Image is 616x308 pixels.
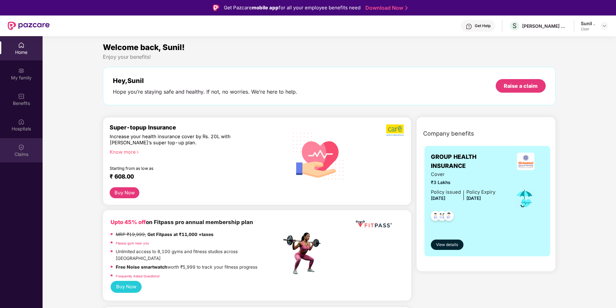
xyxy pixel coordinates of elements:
[405,5,408,11] img: Stroke
[110,149,278,154] div: Know more
[116,248,282,262] p: Unlimited access to 8,100 gyms and fitness studios across [GEOGRAPHIC_DATA]
[113,88,297,95] div: Hope you’re staying safe and healthy. If not, no worries. We’re here to help.
[147,232,214,237] strong: Get Fitpass at ₹11,000 +taxes
[522,23,567,29] div: [PERSON_NAME] CONSULTANTS P LTD
[18,93,25,99] img: svg+xml;base64,PHN2ZyBpZD0iQmVuZWZpdHMiIHhtbG5zPSJodHRwOi8vd3d3LnczLm9yZy8yMDAwL3N2ZyIgd2lkdGg9Ij...
[431,240,463,250] button: View details
[8,22,50,30] img: New Pazcare Logo
[581,20,595,26] div: Sunil .
[111,219,253,225] b: on Fitpass pro annual membership plan
[517,153,534,170] img: insurerLogo
[116,264,257,271] p: worth ₹5,999 to track your fitness progress
[441,209,457,225] img: svg+xml;base64,PHN2ZyB4bWxucz0iaHR0cDovL3d3dy53My5vcmcvMjAwMC9zdmciIHdpZHRoPSI0OC45NDMiIGhlaWdodD...
[110,187,139,199] button: Buy Now
[436,242,458,248] span: View details
[103,43,185,52] span: Welcome back, Sunil!
[281,231,326,276] img: fpp.png
[110,166,254,170] div: Starting from as low as
[354,218,393,230] img: fppp.png
[113,77,297,85] div: Hey, Sunil
[581,26,595,32] div: User
[431,179,495,186] span: ₹3 Lakhs
[116,264,167,270] strong: Free Noise smartwatch
[103,54,556,60] div: Enjoy your benefits!
[365,5,406,11] a: Download Now
[288,124,349,187] img: svg+xml;base64,PHN2ZyB4bWxucz0iaHR0cDovL3d3dy53My5vcmcvMjAwMC9zdmciIHhtbG5zOnhsaW5rPSJodHRwOi8vd3...
[423,129,474,138] span: Company benefits
[110,173,275,181] div: ₹ 608.00
[431,189,461,196] div: Policy issued
[110,134,254,146] div: Increase your health insurance cover by Rs. 20L with [PERSON_NAME]’s super top-up plan.
[434,209,450,225] img: svg+xml;base64,PHN2ZyB4bWxucz0iaHR0cDovL3d3dy53My5vcmcvMjAwMC9zdmciIHdpZHRoPSI0OC45MTUiIGhlaWdodD...
[110,124,282,131] div: Super-topup Insurance
[116,232,146,237] del: MRP ₹19,999,
[18,42,25,48] img: svg+xml;base64,PHN2ZyBpZD0iSG9tZSIgeG1sbnM9Imh0dHA6Ly93d3cudzMub3JnLzIwMDAvc3ZnIiB3aWR0aD0iMjAiIG...
[602,23,607,28] img: svg+xml;base64,PHN2ZyBpZD0iRHJvcGRvd24tMzJ4MzIiIHhtbG5zPSJodHRwOi8vd3d3LnczLm9yZy8yMDAwL3N2ZyIgd2...
[431,196,445,201] span: [DATE]
[116,274,160,278] a: Frequently Asked Questions!
[116,241,149,245] a: Fitpass gym near you
[466,196,481,201] span: [DATE]
[224,4,361,12] div: Get Pazcare for all your employee benefits need
[386,124,404,136] img: b5dec4f62d2307b9de63beb79f102df3.png
[466,189,495,196] div: Policy Expiry
[431,152,508,171] span: GROUP HEALTH INSURANCE
[18,144,25,150] img: svg+xml;base64,PHN2ZyBpZD0iQ2xhaW0iIHhtbG5zPSJodHRwOi8vd3d3LnczLm9yZy8yMDAwL3N2ZyIgd2lkdGg9IjIwIi...
[111,219,146,225] b: Upto 45% off
[512,22,517,30] span: S
[136,150,139,154] span: right
[466,23,472,30] img: svg+xml;base64,PHN2ZyBpZD0iSGVscC0zMngzMiIgeG1sbnM9Imh0dHA6Ly93d3cudzMub3JnLzIwMDAvc3ZnIiB3aWR0aD...
[213,5,219,11] img: Logo
[428,209,443,225] img: svg+xml;base64,PHN2ZyB4bWxucz0iaHR0cDovL3d3dy53My5vcmcvMjAwMC9zdmciIHdpZHRoPSI0OC45NDMiIGhlaWdodD...
[431,171,495,178] span: Cover
[475,23,491,28] div: Get Help
[18,118,25,125] img: svg+xml;base64,PHN2ZyBpZD0iSG9zcGl0YWxzIiB4bWxucz0iaHR0cDovL3d3dy53My5vcmcvMjAwMC9zdmciIHdpZHRoPS...
[18,67,25,74] img: svg+xml;base64,PHN2ZyB3aWR0aD0iMjAiIGhlaWdodD0iMjAiIHZpZXdCb3g9IjAgMCAyMCAyMCIgZmlsbD0ibm9uZSIgeG...
[252,5,279,11] strong: mobile app
[504,82,538,89] div: Raise a claim
[514,188,535,209] img: icon
[111,281,142,293] button: Buy Now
